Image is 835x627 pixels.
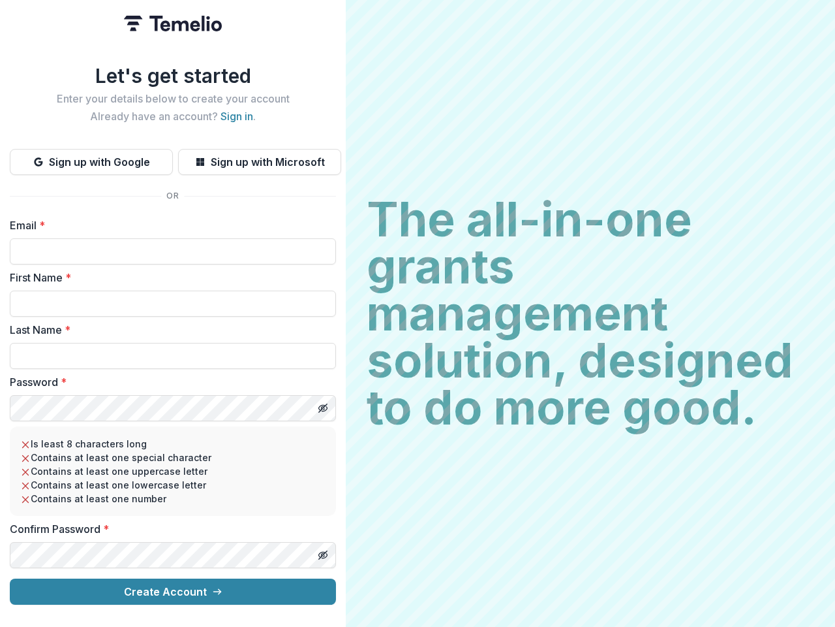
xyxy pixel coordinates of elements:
[10,110,336,123] h2: Already have an account? .
[312,545,333,566] button: Toggle password visibility
[10,374,328,390] label: Password
[124,16,222,31] img: Temelio
[10,217,328,233] label: Email
[20,451,326,464] li: Contains at least one special character
[20,492,326,506] li: Contains at least one number
[20,478,326,492] li: Contains at least one lowercase letter
[10,322,328,338] label: Last Name
[20,437,326,451] li: Is least 8 characters long
[10,270,328,285] label: First Name
[20,464,326,478] li: Contains at least one uppercase letter
[220,110,253,123] a: Sign in
[178,149,341,175] button: Sign up with Microsoft
[10,149,173,175] button: Sign up with Google
[10,93,336,105] h2: Enter your details below to create your account
[312,398,333,419] button: Toggle password visibility
[10,64,336,88] h1: Let's get started
[10,521,328,537] label: Confirm Password
[10,579,336,605] button: Create Account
